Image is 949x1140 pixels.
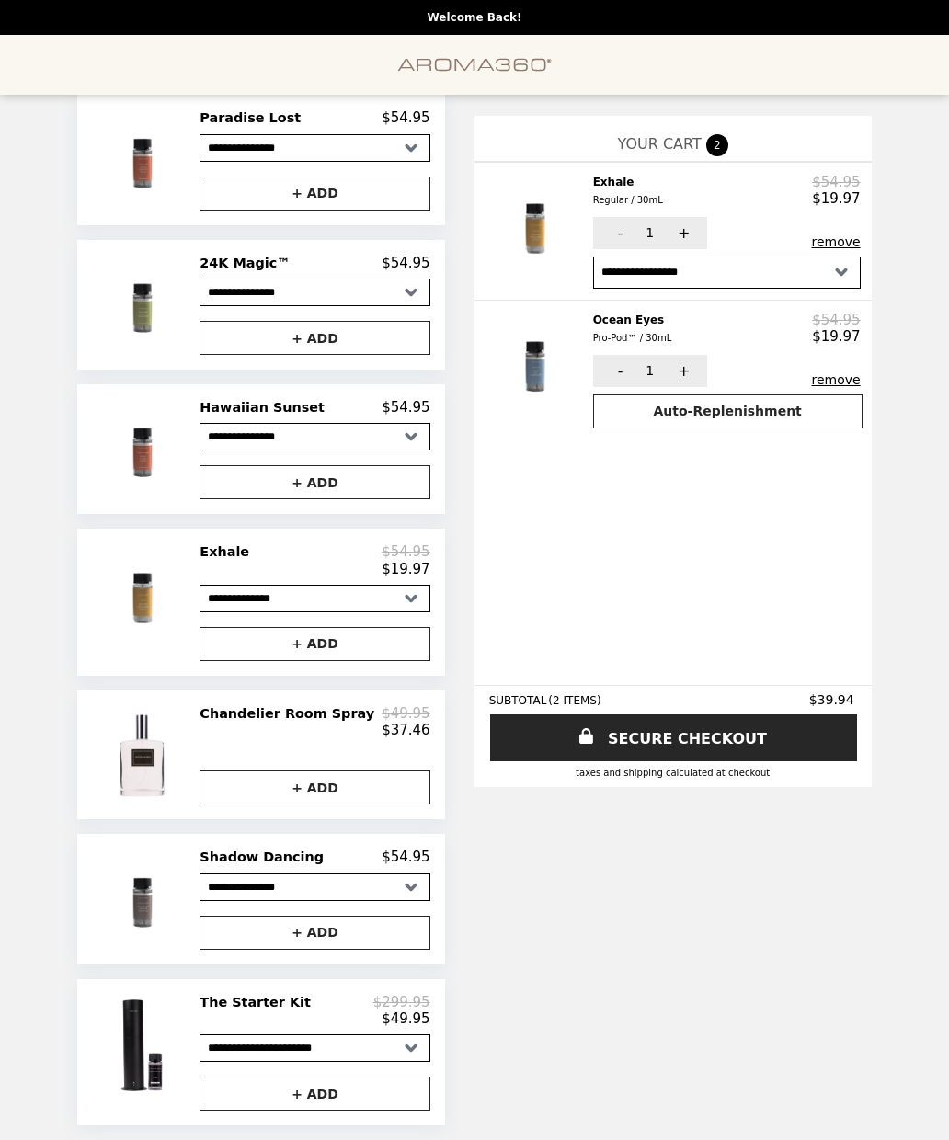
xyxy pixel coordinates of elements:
p: $54.95 [382,849,430,865]
p: $54.95 [812,174,861,190]
h2: The Starter Kit [200,994,318,1010]
button: - [593,355,644,387]
img: Hawaiian Sunset [91,399,196,499]
h2: Exhale [593,174,670,210]
button: + ADD [200,916,429,950]
button: + ADD [200,465,429,499]
button: + ADD [200,770,429,804]
select: Select a product variant [200,873,429,901]
img: Ocean Eyes [483,312,590,415]
span: 2 [706,134,728,156]
p: $54.95 [382,399,430,416]
img: The Starter Kit [90,994,198,1097]
span: ( 2 ITEMS ) [548,694,600,707]
button: + ADD [200,1077,429,1111]
h2: Exhale [200,543,257,560]
img: Paradise Lost [91,109,196,210]
h2: Shadow Dancing [200,849,331,865]
h2: Hawaiian Sunset [200,399,332,416]
p: Welcome Back! [427,11,521,24]
h2: Chandelier Room Spray [200,705,382,722]
div: Taxes and Shipping calculated at checkout [489,768,857,778]
p: $299.95 [373,994,430,1010]
img: 24K Magic™ [91,255,196,355]
span: 1 [646,363,654,378]
span: $39.94 [809,692,857,707]
button: + ADD [200,627,429,661]
img: Shadow Dancing [91,849,196,949]
button: + ADD [200,321,429,355]
select: Select a product variant [200,134,429,162]
p: $54.95 [382,255,430,271]
span: YOUR CART [618,135,702,153]
img: Chandelier Room Spray [92,705,196,804]
img: Exhale [483,174,590,277]
div: Pro-Pod™ / 30mL [593,330,672,347]
select: Select a product variant [200,585,429,612]
button: + [657,355,707,387]
h2: Ocean Eyes [593,312,680,348]
button: + ADD [200,177,429,211]
img: Exhale [90,543,198,646]
select: Select a product variant [200,279,429,306]
h2: 24K Magic™ [200,255,297,271]
p: $49.95 [382,705,430,722]
a: SECURE CHECKOUT [490,714,857,761]
p: $19.97 [812,190,861,207]
img: Brand Logo [397,46,552,84]
p: $49.95 [382,1010,430,1027]
h2: Paradise Lost [200,109,308,126]
button: Auto-Replenishment [593,394,863,428]
p: $37.46 [382,722,430,738]
button: remove [811,234,860,249]
button: - [593,217,644,249]
p: $19.97 [382,561,430,577]
p: $54.95 [812,312,861,328]
select: Select a product variant [200,423,429,450]
button: + [657,217,707,249]
span: SUBTOTAL [489,694,549,707]
p: $54.95 [382,543,430,560]
p: $54.95 [382,109,430,126]
span: 1 [646,225,654,240]
div: Regular / 30mL [593,192,663,209]
p: $19.97 [812,328,861,345]
select: Select a product variant [200,1034,429,1062]
select: Select a subscription option [593,256,861,289]
button: remove [811,372,860,387]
